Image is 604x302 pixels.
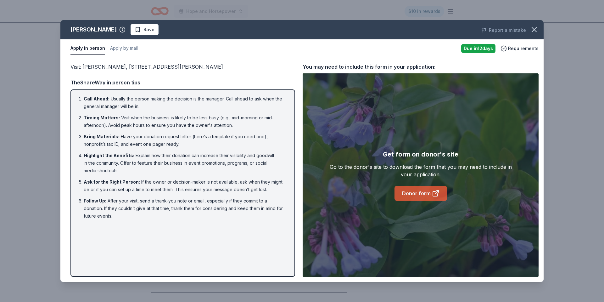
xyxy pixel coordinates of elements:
[303,63,539,71] div: You may need to include this form in your application:
[326,163,515,178] div: Go to the donor's site to download the form that you may need to include in your application.
[84,114,286,129] li: Visit when the business is likely to be less busy (e.g., mid-morning or mid-afternoon). Avoid pea...
[461,44,495,53] div: Due in 12 days
[84,178,286,193] li: If the owner or decision-maker is not available, ask when they might be or if you can set up a ti...
[110,42,138,55] button: Apply by mail
[70,78,295,87] div: TheShareWay in person tips
[84,198,106,203] span: Follow Up :
[84,153,134,158] span: Highlight the Benefits :
[394,186,447,201] a: Donor form
[501,45,539,52] button: Requirements
[82,64,223,70] span: [PERSON_NAME], [STREET_ADDRESS][PERSON_NAME]
[84,197,286,220] li: After your visit, send a thank-you note or email, especially if they commit to a donation. If the...
[84,152,286,174] li: Explain how their donation can increase their visibility and goodwill in the community. Offer to ...
[84,134,120,139] span: Bring Materials :
[84,95,286,110] li: Usually the person making the decision is the manager. Call ahead to ask when the general manager...
[481,26,526,34] button: Report a mistake
[70,42,105,55] button: Apply in person
[143,26,154,33] span: Save
[84,179,140,185] span: Ask for the Right Person :
[383,149,458,159] div: Get form on donor's site
[70,25,117,35] div: [PERSON_NAME]
[131,24,159,35] button: Save
[84,133,286,148] li: Have your donation request letter (here’s a template if you need one), nonprofit’s tax ID, and ev...
[84,96,109,101] span: Call Ahead :
[84,115,120,120] span: Timing Matters :
[508,45,539,52] span: Requirements
[70,63,295,71] div: Visit :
